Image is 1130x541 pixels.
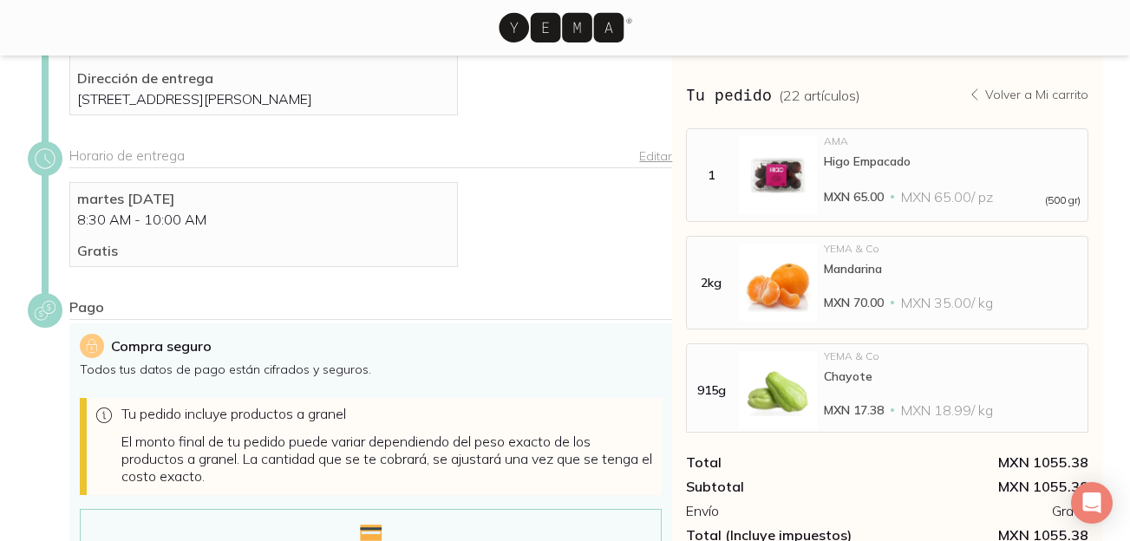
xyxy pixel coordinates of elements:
div: MXN 1055.38 [887,453,1088,471]
div: Gratis [887,502,1088,519]
p: El monto final de tu pedido puede variar dependiendo del peso exacto de los productos a granel. L... [121,433,655,485]
div: YEMA & Co [824,244,1081,254]
span: (500 gr) [1045,195,1081,205]
div: Chayote [824,368,1081,384]
div: MXN 1055.38 [887,478,1088,495]
div: Pago [69,298,672,320]
div: YEMA & Co [824,351,1081,362]
p: Volver a Mi carrito [985,87,1088,102]
span: MXN 18.99 / kg [901,401,993,419]
div: Open Intercom Messenger [1071,482,1113,524]
div: Higo Empacado [824,153,1081,169]
p: Dirección de entrega [77,69,450,87]
h3: Tu pedido [686,83,860,106]
div: AMA [824,136,1081,147]
a: Volver a Mi carrito [968,87,1088,102]
img: Chayote [739,351,817,429]
span: MXN 17.38 [824,401,884,419]
p: Gratis [77,242,450,259]
span: ( 22 artículos ) [779,87,860,104]
div: Horario de entrega [69,147,672,168]
p: Todos tus datos de pago están cifrados y seguros. [80,362,662,377]
p: martes [DATE] [77,190,450,207]
div: Total [686,453,887,471]
img: Mandarina [739,244,817,322]
p: [STREET_ADDRESS][PERSON_NAME] [77,90,450,108]
span: MXN 35.00 / kg [901,294,993,311]
a: Editar [639,148,672,164]
p: 8:30 AM - 10:00 AM [77,211,450,228]
span: MXN 65.00 / pz [901,188,993,205]
p: Compra seguro [111,336,212,356]
div: 1 [690,167,732,183]
div: Envío [686,502,887,519]
span: MXN 65.00 [824,188,884,205]
div: 2kg [690,275,732,290]
img: Higo Empacado [739,136,817,214]
div: Mandarina [824,261,1081,277]
span: Tu pedido incluye productos a granel [121,405,346,422]
div: 915g [690,382,732,398]
div: Subtotal [686,478,887,495]
span: MXN 70.00 [824,294,884,311]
